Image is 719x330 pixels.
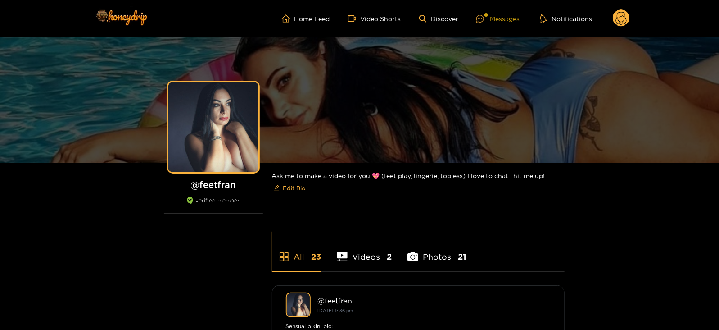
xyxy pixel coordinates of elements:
a: Video Shorts [348,14,401,23]
span: 2 [387,251,392,262]
span: 21 [458,251,466,262]
span: home [282,14,294,23]
div: @ feetfran [318,297,551,305]
div: Ask me to make a video for you 💖 (feet play, lingerie, topless) I love to chat , hit me up! [272,163,565,202]
a: Home Feed [282,14,330,23]
span: appstore [279,252,289,262]
button: Notifications [538,14,595,23]
div: verified member [164,197,263,214]
span: edit [274,185,280,192]
li: All [272,231,321,271]
button: editEdit Bio [272,181,307,195]
div: Messages [476,14,520,24]
img: feetfran [286,293,311,317]
span: video-camera [348,14,361,23]
h1: @ feetfran [164,179,263,190]
small: [DATE] 17:36 pm [318,308,353,313]
a: Discover [419,15,458,23]
li: Photos [407,231,466,271]
li: Videos [337,231,392,271]
span: 23 [312,251,321,262]
span: Edit Bio [283,183,306,192]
